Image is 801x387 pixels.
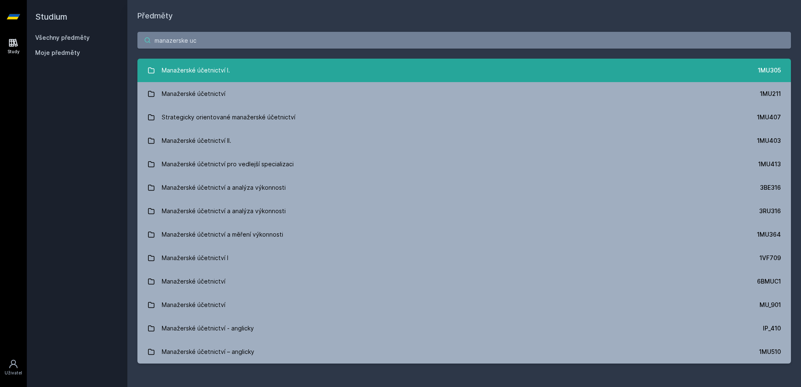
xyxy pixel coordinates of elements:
[759,348,781,356] div: 1MU510
[763,324,781,333] div: IP_410
[162,297,225,313] div: Manažerské účetnictví
[757,230,781,239] div: 1MU364
[137,10,791,22] h1: Předměty
[162,273,225,290] div: Manažerské účetnictví
[35,49,80,57] span: Moje předměty
[137,176,791,199] a: Manažerské účetnictví a analýza výkonnosti 3BE316
[137,246,791,270] a: Manažerské účetnictví I 1VF709
[758,160,781,168] div: 1MU413
[137,293,791,317] a: Manažerské účetnictví MU_901
[760,90,781,98] div: 1MU211
[162,85,225,102] div: Manažerské účetnictví
[5,370,22,376] div: Uživatel
[162,320,254,337] div: Manažerské účetnictví - anglicky
[137,129,791,152] a: Manažerské účetnictví II. 1MU403
[162,109,295,126] div: Strategicky orientované manažerské účetnictví
[757,113,781,121] div: 1MU407
[162,343,254,360] div: Manažerské účetnictví – anglicky
[137,82,791,106] a: Manažerské účetnictví 1MU211
[162,203,286,219] div: Manažerské účetnictví a analýza výkonnosti
[137,32,791,49] input: Název nebo ident předmětu…
[162,226,283,243] div: Manažerské účetnictví a měření výkonnosti
[137,106,791,129] a: Strategicky orientované manažerské účetnictví 1MU407
[137,152,791,176] a: Manažerské účetnictví pro vedlejší specializaci 1MU413
[137,317,791,340] a: Manažerské účetnictví - anglicky IP_410
[137,223,791,246] a: Manažerské účetnictví a měření výkonnosti 1MU364
[760,254,781,262] div: 1VF709
[760,183,781,192] div: 3BE316
[162,156,294,173] div: Manažerské účetnictví pro vedlejší specializaci
[35,34,90,41] a: Všechny předměty
[137,270,791,293] a: Manažerské účetnictví 6BMUC1
[137,340,791,364] a: Manažerské účetnictví – anglicky 1MU510
[137,59,791,82] a: Manažerské účetnictví I. 1MU305
[162,132,231,149] div: Manažerské účetnictví II.
[162,62,230,79] div: Manažerské účetnictví I.
[757,277,781,286] div: 6BMUC1
[2,355,25,380] a: Uživatel
[758,66,781,75] div: 1MU305
[162,250,228,266] div: Manažerské účetnictví I
[8,49,20,55] div: Study
[137,199,791,223] a: Manažerské účetnictví a analýza výkonnosti 3RU316
[759,207,781,215] div: 3RU316
[760,301,781,309] div: MU_901
[2,34,25,59] a: Study
[757,137,781,145] div: 1MU403
[162,179,286,196] div: Manažerské účetnictví a analýza výkonnosti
